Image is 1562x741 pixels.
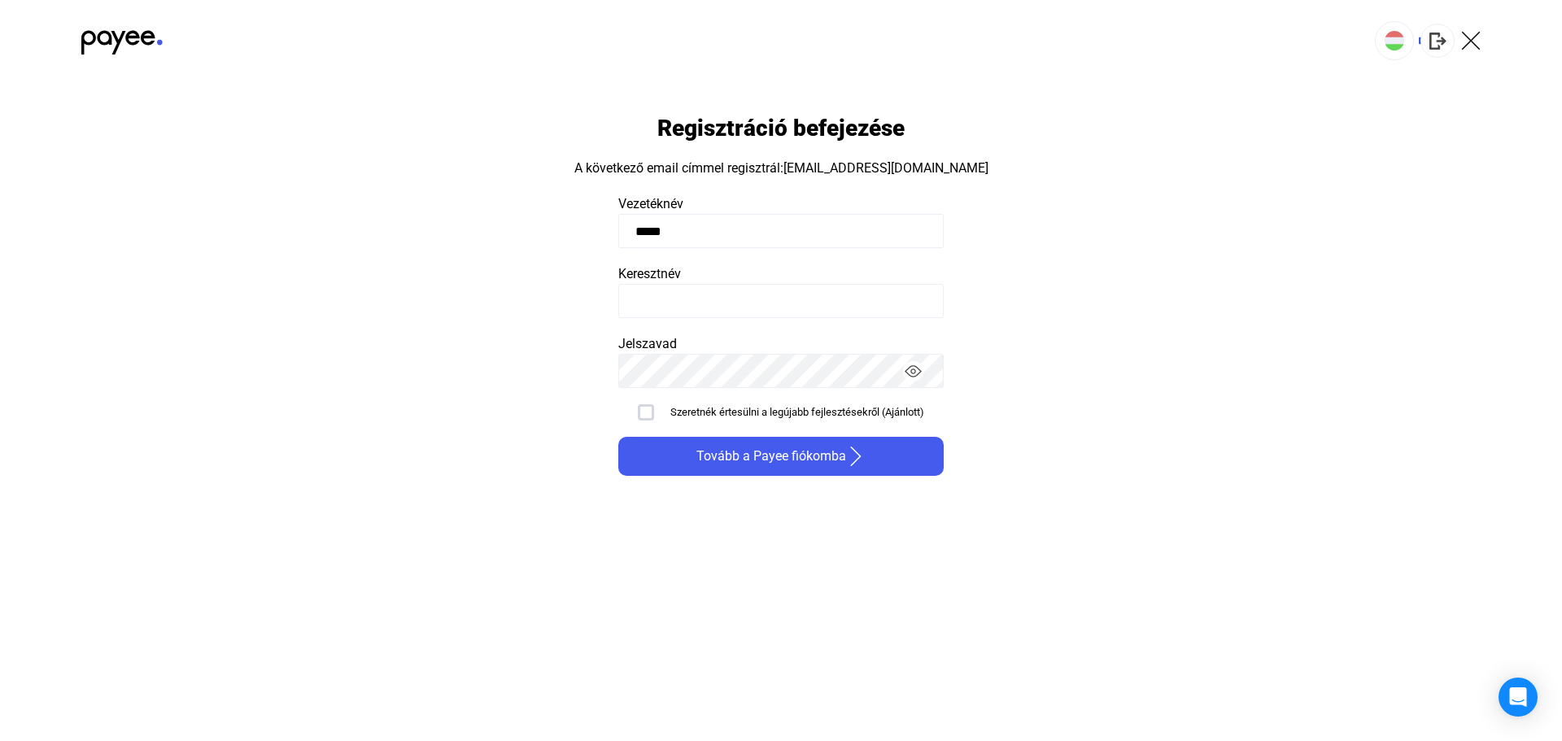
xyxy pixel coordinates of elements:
div: A következő email címmel regisztrál: [574,159,988,178]
span: Jelszavad [618,336,677,351]
h1: Regisztráció befejezése [657,114,905,142]
div: Szeretnék értesülni a legújabb fejlesztésekről (Ajánlott) [670,404,924,421]
img: logout-grey [1429,33,1446,50]
span: Tovább a Payee fiókomba [696,447,846,466]
button: HU [1375,21,1414,60]
button: Tovább a Payee fiókombaarrow-right-white [618,437,944,476]
span: Vezetéknév [618,196,683,211]
div: Open Intercom Messenger [1499,678,1538,717]
img: arrow-right-white [846,447,866,466]
img: HU [1385,31,1404,50]
img: X [1461,31,1481,50]
strong: [EMAIL_ADDRESS][DOMAIN_NAME] [783,160,988,176]
img: black-payee-blue-dot.svg [81,21,163,54]
button: logout-grey [1420,24,1455,58]
img: eyes-on.svg [905,363,922,380]
span: Keresztnév [618,266,681,281]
